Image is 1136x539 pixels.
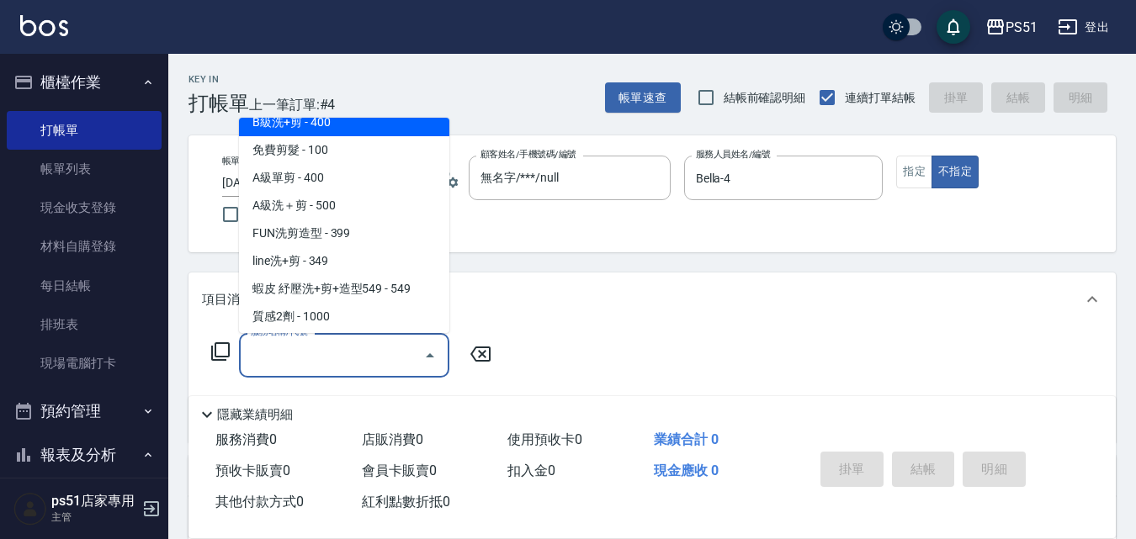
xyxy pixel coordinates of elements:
[605,82,681,114] button: 帳單速查
[51,493,137,510] h5: ps51店家專用
[239,164,449,192] span: A級單剪 - 400
[239,108,449,136] span: B級洗+剪 - 400
[724,89,806,107] span: 結帳前確認明細
[7,389,162,433] button: 預約管理
[239,219,449,247] span: FUN洗剪造型 - 399
[362,494,450,510] span: 紅利點數折抵 0
[932,156,979,188] button: 不指定
[507,462,555,478] span: 扣入金 0
[7,111,162,150] a: 打帳單
[654,462,719,478] span: 現金應收 0
[239,136,449,164] span: 免費剪髮 - 100
[1006,17,1038,38] div: PS51
[215,431,277,447] span: 服務消費 0
[1051,12,1116,43] button: 登出
[937,10,970,44] button: save
[7,61,162,104] button: 櫃檯作業
[222,169,385,197] input: YYYY/MM/DD hh:mm
[188,92,249,115] h3: 打帳單
[215,494,304,510] span: 其他付款方式 0
[249,94,336,115] span: 上一筆訂單:#4
[362,431,423,447] span: 店販消費 0
[215,462,290,478] span: 預收卡販賣 0
[7,267,162,305] a: 每日結帳
[7,150,162,188] a: 帳單列表
[239,192,449,219] span: A級洗＋剪 - 500
[239,275,449,303] span: 蝦皮 紓壓洗+剪+造型549 - 549
[480,148,576,161] label: 顧客姓名/手機號碼/編號
[188,272,1116,326] div: 項目消費
[13,492,47,526] img: Person
[507,431,582,447] span: 使用預收卡 0
[217,406,293,424] p: 隱藏業績明細
[20,15,68,36] img: Logo
[239,303,449,330] span: 質感2劑 - 1000
[7,433,162,477] button: 報表及分析
[362,462,437,478] span: 會員卡販賣 0
[7,227,162,266] a: 材料自購登錄
[239,247,449,275] span: line洗+剪 - 349
[896,156,932,188] button: 指定
[845,89,916,107] span: 連續打單結帳
[239,330,449,358] span: 質感3劑 - 1500
[696,148,770,161] label: 服務人員姓名/編號
[222,155,257,167] label: 帳單日期
[202,291,252,309] p: 項目消費
[979,10,1044,45] button: PS51
[417,342,443,369] button: Close
[188,74,249,85] h2: Key In
[7,188,162,227] a: 現金收支登錄
[7,344,162,383] a: 現場電腦打卡
[654,431,719,447] span: 業績合計 0
[7,305,162,344] a: 排班表
[51,510,137,525] p: 主管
